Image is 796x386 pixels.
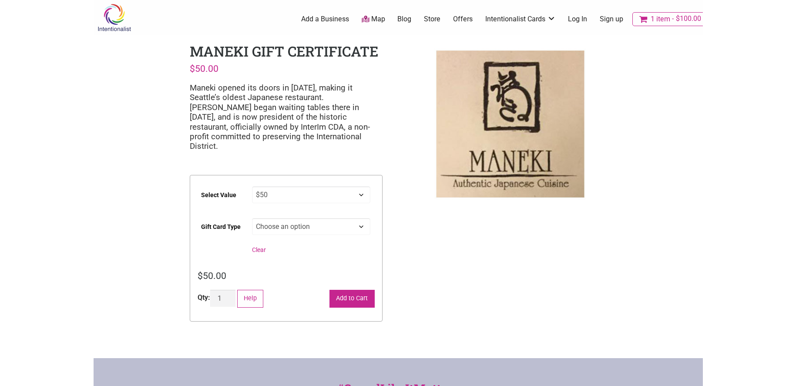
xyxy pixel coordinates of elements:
span: $100.00 [670,15,701,22]
h1: Maneki Gift Certificate [190,42,378,60]
a: Store [424,14,440,24]
p: Maneki opened its doors in [DATE], making it Seattle’s oldest Japanese restaurant. [PERSON_NAME] ... [190,83,383,151]
a: Sign up [600,14,623,24]
a: Map [362,14,385,24]
bdi: 50.00 [190,63,218,74]
label: Gift Card Type [201,217,241,237]
input: Product quantity [210,290,235,307]
a: Intentionalist Cards [485,14,556,24]
button: Add to Cart [329,290,375,308]
a: Offers [453,14,473,24]
a: Add a Business [301,14,349,24]
div: Qty: [198,292,210,303]
span: $ [198,270,203,281]
span: 1 item [651,16,670,23]
img: SEA_Maneki [413,42,606,206]
bdi: 50.00 [198,270,226,281]
a: Blog [397,14,411,24]
span: $ [190,63,195,74]
label: Select Value [201,185,236,205]
i: Cart [639,15,649,23]
button: Help [237,290,264,308]
a: Clear options [252,246,266,253]
img: Intentionalist [94,3,135,32]
a: Cart1 item$100.00 [632,12,708,26]
a: Log In [568,14,587,24]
